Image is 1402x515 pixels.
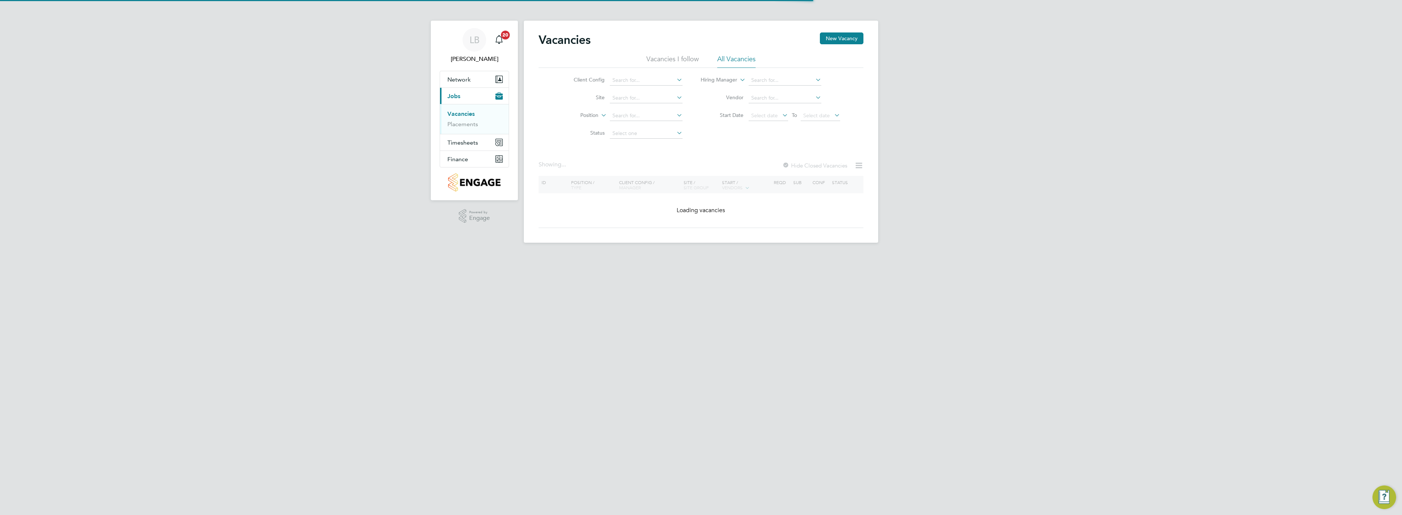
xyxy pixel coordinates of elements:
div: Jobs [440,104,509,134]
img: countryside-properties-logo-retina.png [448,173,500,191]
span: Powered by [469,209,490,215]
nav: Main navigation [431,21,518,200]
button: New Vacancy [820,32,863,44]
label: Status [562,129,605,136]
a: Go to home page [440,173,509,191]
span: Network [447,76,471,83]
input: Search for... [610,75,683,86]
label: Hiring Manager [695,76,737,84]
label: Start Date [701,112,743,118]
span: Finance [447,156,468,163]
span: LB [470,35,480,45]
li: All Vacancies [717,55,756,68]
div: Showing [539,161,567,169]
span: Jobs [447,93,460,100]
a: LB[PERSON_NAME] [440,28,509,63]
span: Liam Baird [440,55,509,63]
input: Search for... [610,93,683,103]
label: Client Config [562,76,605,83]
span: To [790,110,799,120]
li: Vacancies I follow [646,55,699,68]
input: Select one [610,128,683,139]
input: Search for... [610,111,683,121]
label: Hide Closed Vacancies [782,162,847,169]
input: Search for... [749,75,821,86]
label: Site [562,94,605,101]
a: Vacancies [447,110,475,117]
a: Placements [447,121,478,128]
a: Powered byEngage [459,209,490,223]
span: Engage [469,215,490,221]
button: Engage Resource Center [1372,485,1396,509]
a: 20 [492,28,506,52]
span: 20 [501,31,510,39]
h2: Vacancies [539,32,591,47]
button: Jobs [440,88,509,104]
input: Search for... [749,93,821,103]
span: Select date [751,112,778,119]
label: Position [556,112,598,119]
span: ... [561,161,566,168]
button: Network [440,71,509,87]
button: Finance [440,151,509,167]
span: Select date [803,112,830,119]
span: Timesheets [447,139,478,146]
button: Timesheets [440,134,509,151]
label: Vendor [701,94,743,101]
